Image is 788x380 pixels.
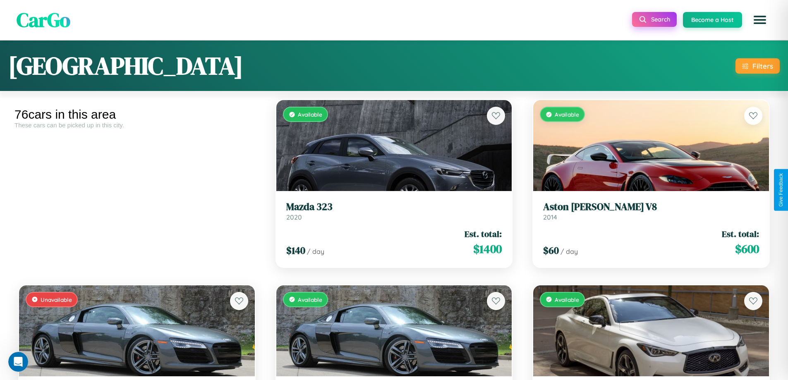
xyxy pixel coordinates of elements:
h3: Aston [PERSON_NAME] V8 [543,201,759,213]
span: Est. total: [465,228,502,240]
h1: [GEOGRAPHIC_DATA] [8,49,243,83]
button: Filters [735,58,780,74]
a: Aston [PERSON_NAME] V82014 [543,201,759,221]
span: Available [555,296,579,303]
span: $ 1400 [473,241,502,257]
span: $ 60 [543,244,559,257]
div: Give Feedback [778,173,784,207]
button: Open menu [748,8,771,31]
iframe: Intercom live chat [8,352,28,372]
span: CarGo [17,6,70,33]
span: / day [560,247,578,256]
a: Mazda 3232020 [286,201,502,221]
span: Est. total: [722,228,759,240]
h3: Mazda 323 [286,201,502,213]
span: 2014 [543,213,557,221]
button: Search [632,12,677,27]
span: / day [307,247,324,256]
span: $ 140 [286,244,305,257]
span: Available [555,111,579,118]
span: Available [298,296,322,303]
div: These cars can be picked up in this city. [14,122,259,129]
span: Unavailable [41,296,72,303]
button: Become a Host [683,12,742,28]
span: 2020 [286,213,302,221]
span: $ 600 [735,241,759,257]
div: Filters [752,62,773,70]
span: Available [298,111,322,118]
span: Search [651,16,670,23]
div: 76 cars in this area [14,108,259,122]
